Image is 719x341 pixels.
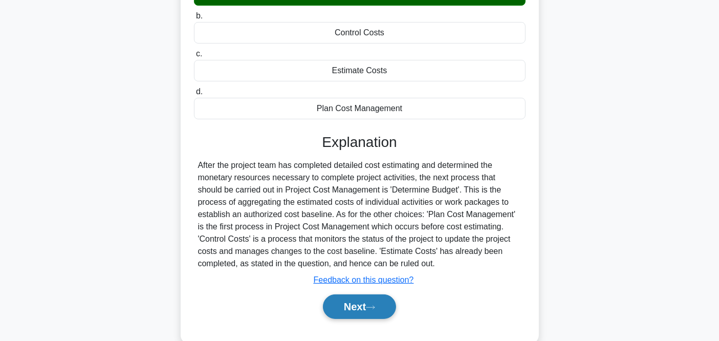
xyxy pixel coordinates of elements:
[196,49,202,58] span: c.
[200,134,519,151] h3: Explanation
[194,60,526,81] div: Estimate Costs
[323,294,396,319] button: Next
[196,87,203,96] span: d.
[194,98,526,119] div: Plan Cost Management
[196,11,203,20] span: b.
[314,275,414,284] a: Feedback on this question?
[194,22,526,44] div: Control Costs
[198,159,521,270] div: After the project team has completed detailed cost estimating and determined the monetary resourc...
